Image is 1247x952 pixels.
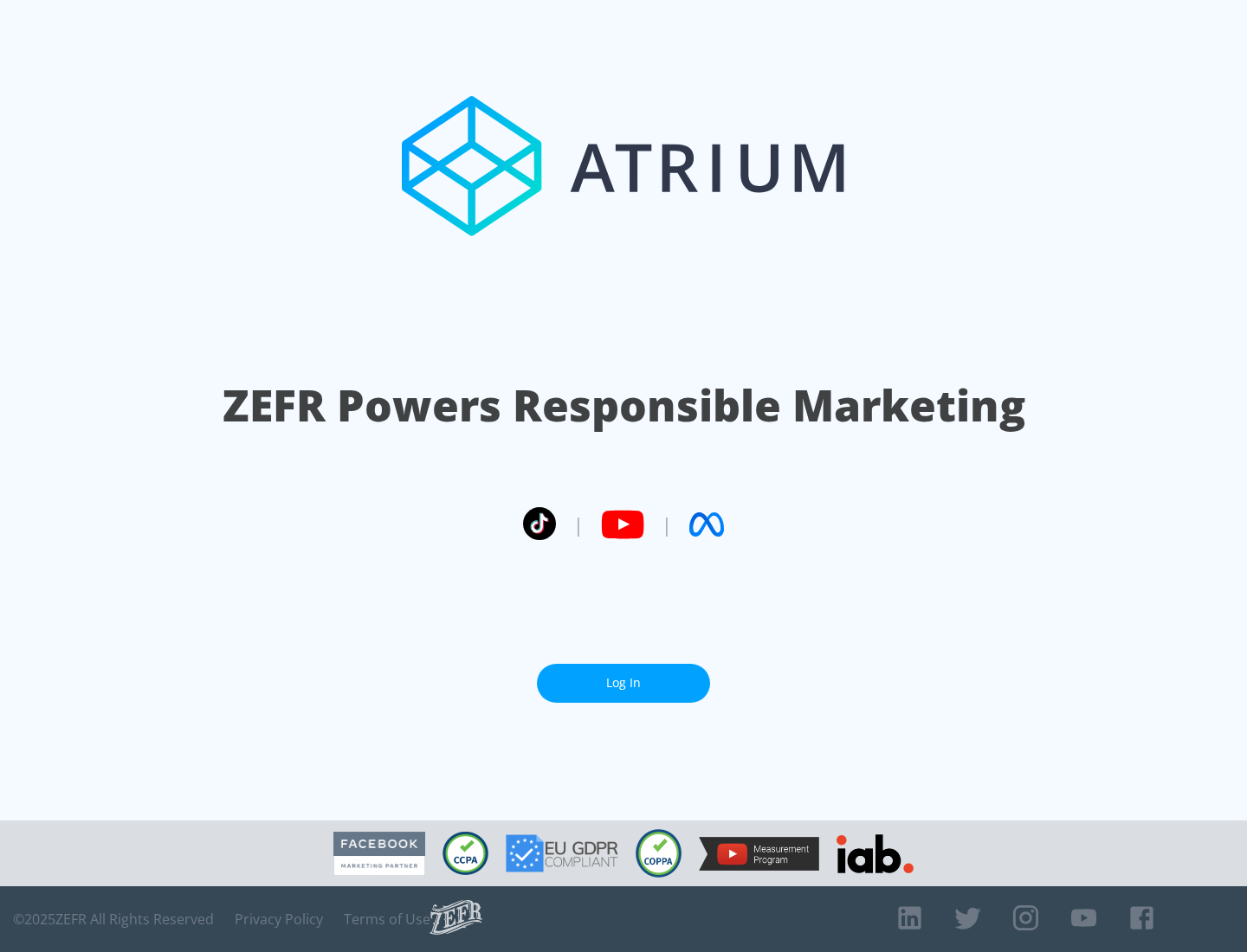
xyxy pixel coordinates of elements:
span: | [573,511,584,537]
img: CCPA Compliant [443,832,488,875]
img: Facebook Marketing Partner [333,832,425,876]
span: © 2025 ZEFR All Rights Reserved [13,910,214,928]
img: COPPA Compliant [636,829,682,878]
img: IAB [837,834,914,873]
a: Terms of Use [344,910,430,928]
h1: ZEFR Powers Responsible Marketing [223,376,1025,435]
img: YouTube Measurement Program [699,837,819,871]
a: Privacy Policy [235,910,323,928]
span: | [662,511,672,537]
a: Log In [537,664,710,703]
img: GDPR Compliant [506,834,618,872]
